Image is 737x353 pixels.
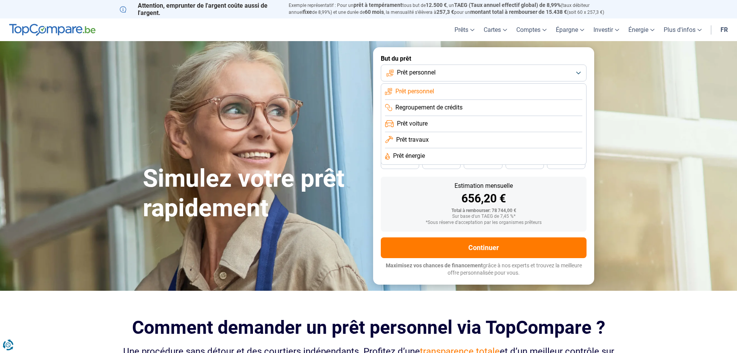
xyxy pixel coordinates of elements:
span: 42 mois [433,161,450,166]
span: 60 mois [365,9,384,15]
span: Prêt personnel [397,68,436,77]
span: 24 mois [558,161,575,166]
div: Estimation mensuelle [387,183,580,189]
a: Plus d'infos [659,18,706,41]
a: Énergie [624,18,659,41]
span: 30 mois [516,161,533,166]
p: Attention, emprunter de l'argent coûte aussi de l'argent. [120,2,279,17]
span: Prêt voiture [397,119,428,128]
div: Total à rembourser: 78 744,00 € [387,208,580,214]
a: Investir [589,18,624,41]
span: Prêt travaux [396,136,429,144]
span: 36 mois [474,161,491,166]
a: Comptes [512,18,551,41]
span: prêt à tempérament [354,2,402,8]
a: Prêts [450,18,479,41]
span: 257,3 € [436,9,454,15]
span: fixe [303,9,312,15]
p: grâce à nos experts et trouvez la meilleure offre personnalisée pour vous. [381,262,587,277]
span: montant total à rembourser de 15.438 € [470,9,567,15]
p: Exemple représentatif : Pour un tous but de , un (taux débiteur annuel de 8,99%) et une durée de ... [289,2,617,16]
button: Prêt personnel [381,65,587,81]
span: Regroupement de crédits [395,103,463,112]
span: Maximisez vos chances de financement [386,262,483,268]
div: *Sous réserve d'acceptation par les organismes prêteurs [387,220,580,225]
img: TopCompare [9,24,96,36]
label: But du prêt [381,55,587,62]
a: Épargne [551,18,589,41]
span: TAEG (Taux annuel effectif global) de 8,99% [454,2,561,8]
div: 656,20 € [387,193,580,204]
a: fr [716,18,732,41]
span: Prêt énergie [393,152,425,160]
button: Continuer [381,237,587,258]
span: 48 mois [392,161,408,166]
span: Prêt personnel [395,87,434,96]
h2: Comment demander un prêt personnel via TopCompare ? [120,317,617,338]
span: 12.500 € [426,2,447,8]
a: Cartes [479,18,512,41]
h1: Simulez votre prêt rapidement [143,164,364,223]
div: Sur base d'un TAEG de 7,45 %* [387,214,580,219]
